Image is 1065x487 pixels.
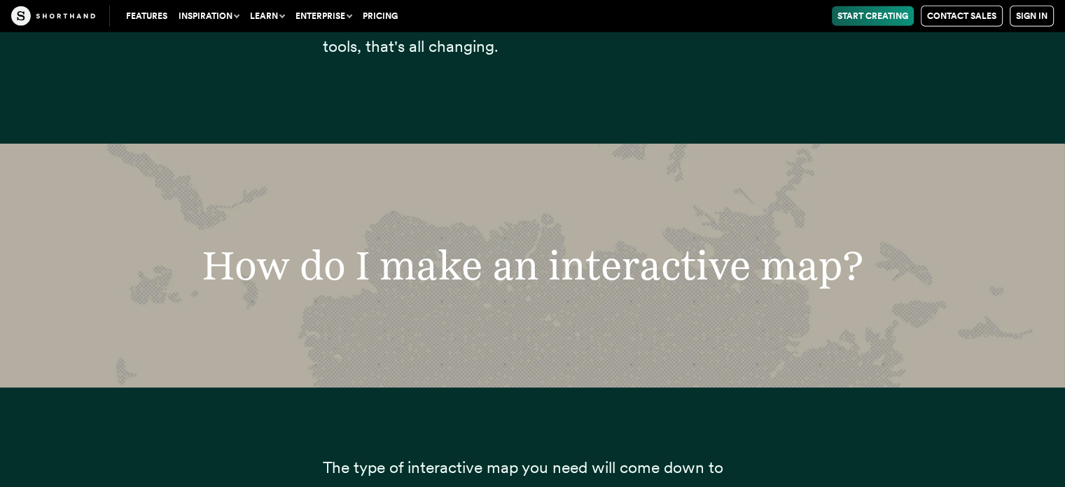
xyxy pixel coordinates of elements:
[136,245,929,286] h2: How do I make an interactive map?
[357,6,403,26] a: Pricing
[1010,6,1054,27] a: Sign in
[244,6,290,26] button: Learn
[832,6,914,26] a: Start Creating
[120,6,173,26] a: Features
[290,6,357,26] button: Enterprise
[173,6,244,26] button: Inspiration
[11,6,95,26] img: The Craft
[921,6,1003,27] a: Contact Sales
